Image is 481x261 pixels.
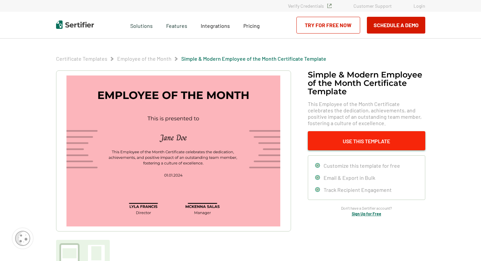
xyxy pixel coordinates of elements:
a: Employee of the Month [117,55,172,62]
img: Sertifier | Digital Credentialing Platform [56,20,94,29]
span: Integrations [201,22,230,29]
iframe: Chat Widget [447,229,481,261]
img: Verified [327,4,332,8]
a: Pricing [243,21,260,29]
a: Integrations [201,21,230,29]
div: Breadcrumb [56,55,326,62]
h1: Simple & Modern Employee of the Month Certificate Template [308,70,425,96]
a: Sign Up for Free [352,211,381,216]
span: Don’t have a Sertifier account? [341,205,392,211]
img: Simple & Modern Employee of the Month Certificate Template [66,75,280,226]
a: Certificate Templates [56,55,107,62]
a: Try for Free Now [296,17,360,34]
span: This Employee of the Month Certificate celebrates the dedication, achievements, and positive impa... [308,101,425,126]
button: Schedule a Demo [367,17,425,34]
span: Track Recipient Engagement [324,187,392,193]
span: Pricing [243,22,260,29]
button: Use This Template [308,131,425,150]
a: Verify Credentials [288,3,332,9]
a: Customer Support [353,3,392,9]
span: Solutions [130,21,153,29]
a: Simple & Modern Employee of the Month Certificate Template [181,55,326,62]
span: Features [166,21,187,29]
span: Email & Export in Bulk [324,174,375,181]
a: Login [414,3,425,9]
img: Cookie Popup Icon [15,231,30,246]
span: Customize this template for free [324,162,400,169]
